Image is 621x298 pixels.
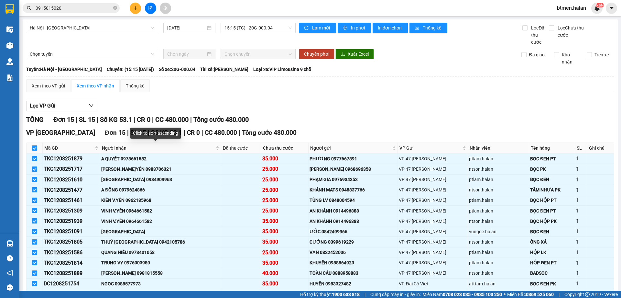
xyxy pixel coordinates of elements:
div: [PERSON_NAME] 0981815558 [101,269,220,277]
strong: 0369 525 060 [526,292,554,297]
div: AN KHÁNH 0914496888 [310,218,397,225]
td: TKC1208251814 [43,258,100,268]
button: Lọc VP Gửi [26,101,97,111]
div: VP 47 [PERSON_NAME] [399,176,466,183]
div: [GEOGRAPHIC_DATA] 0984909963 [101,176,220,183]
div: 25.000 [262,207,307,215]
div: 1 [576,290,586,298]
div: HỘP KÈM BỌC [530,291,574,298]
span: copyright [585,292,590,297]
strong: 0708 023 035 - 0935 103 250 [443,292,502,297]
strong: 1900 633 818 [332,292,360,297]
div: 1 [576,248,586,257]
div: LONG V.YÊN 0913385966 [101,291,220,298]
span: Chọn tuyến [30,49,154,59]
td: TKC1208251091 [43,226,100,237]
td: TKC1208251805 [43,237,100,247]
li: 271 - [PERSON_NAME] - [GEOGRAPHIC_DATA] - [GEOGRAPHIC_DATA] [60,16,270,24]
div: ptlam.halan [469,197,528,204]
div: VP 47 [PERSON_NAME] [399,269,466,277]
td: VP 47 Trần Khát Chân [398,247,468,258]
span: Hà Nội - Tuyên Quang [30,23,154,33]
td: TKC1208251879 [43,154,100,164]
div: VP Đại Cồ Việt [399,280,466,287]
span: TỔNG [26,116,44,123]
img: solution-icon [6,74,13,81]
div: [PERSON_NAME]YÊN 0983706321 [101,166,220,173]
img: warehouse-icon [6,42,13,49]
div: TKC1208251610 [44,176,99,184]
div: AN KHÁNH 0914496888 [310,207,397,214]
span: Trên xe [592,51,611,58]
span: aim [163,6,168,10]
span: Lọc Đã thu cước [528,24,549,46]
div: BỌC ĐEN [530,176,574,183]
button: Chuyển phơi [299,49,334,59]
div: atttam.halan [469,280,528,287]
div: BADSOC [530,269,574,277]
div: 25.000 [262,165,307,173]
span: Lọc Chưa thu cước [555,24,588,39]
span: Miền Nam [422,291,502,298]
div: TKC1208251477 [44,186,99,194]
button: syncLàm mới [299,23,336,33]
span: question-circle [7,255,13,261]
span: ⚪️ [504,293,506,296]
div: BỌC HỘP PK [530,218,574,225]
div: TKC1208251805 [44,238,99,246]
span: VP [GEOGRAPHIC_DATA] [26,129,95,136]
span: | [97,116,98,123]
div: TKC1208251461 [44,196,99,204]
div: TK1208251460 [44,290,99,298]
div: VĂN 0822452006 [310,249,397,256]
span: file-add [148,6,153,10]
b: Tuyến: Hà Nội - [GEOGRAPHIC_DATA] [26,67,102,72]
div: VP Trung Kính [399,291,466,298]
div: VINH V.YÊN 0964661582 [101,218,220,225]
span: | [365,291,365,298]
div: 1 [576,238,586,246]
div: 25.000 [262,186,307,194]
td: VP 47 Trần Khát Chân [398,175,468,185]
span: down [89,103,94,108]
span: Đã giao [527,51,547,58]
div: TKC1208251939 [44,217,99,225]
img: warehouse-icon [6,58,13,65]
span: Loại xe: VIP Limousine 9 chỗ [253,66,311,73]
td: TKC1208251586 [43,247,100,258]
div: CƯỜNG 0399619229 [310,238,397,246]
div: ƯỚC 0842499966 [310,228,397,235]
span: Người nhận [102,144,214,152]
div: 25.000 [262,248,307,257]
div: [GEOGRAPHIC_DATA] [101,228,220,235]
div: 1 [576,227,586,235]
th: SL [575,143,587,154]
span: 15:15 (TC) - 20G-000.04 [224,23,292,33]
span: Tài xế: [PERSON_NAME] [200,66,248,73]
div: ntson.halan [469,269,528,277]
div: 35.000 [262,259,307,267]
span: CC 480.000 [155,116,189,123]
div: ntson.halan [469,166,528,173]
th: Nhân viên [468,143,529,154]
span: sync [304,26,310,31]
span: | [127,129,129,136]
th: Chưa thu cước [261,143,309,154]
span: notification [7,270,13,276]
div: BỌC ĐEN PT [530,155,574,162]
div: ntson.halan [469,238,528,246]
span: plus [133,6,138,10]
span: Số KG 53.1 [100,116,132,123]
td: TKC1208251939 [43,216,100,226]
div: BỌC ĐEN [530,228,574,235]
div: 1 [576,269,586,277]
img: warehouse-icon [6,26,13,33]
div: ptlam.halan [469,176,528,183]
td: VP 47 Trần Khát Chân [398,195,468,206]
div: Thống kê [126,82,144,89]
td: VP Đại Cồ Việt [398,279,468,289]
div: 1 [576,165,586,173]
span: Mã GD [44,144,93,152]
span: close-circle [113,5,117,11]
div: ptlam.halan [469,155,528,162]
